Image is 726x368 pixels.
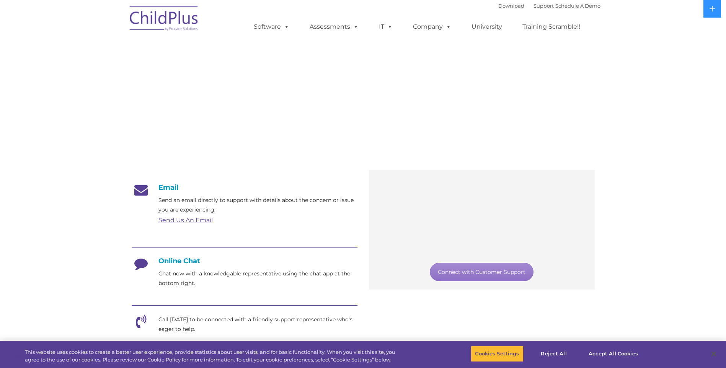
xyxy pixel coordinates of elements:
[498,3,524,9] a: Download
[530,346,578,362] button: Reject All
[471,346,523,362] button: Cookies Settings
[533,3,554,9] a: Support
[584,346,642,362] button: Accept All Cookies
[430,263,533,281] a: Connect with Customer Support
[126,0,202,39] img: ChildPlus by Procare Solutions
[555,3,600,9] a: Schedule A Demo
[132,257,357,265] h4: Online Chat
[25,348,399,363] div: This website uses cookies to create a better user experience, provide statistics about user visit...
[405,19,459,34] a: Company
[705,345,722,362] button: Close
[158,269,357,288] p: Chat now with a knowledgable representative using the chat app at the bottom right.
[158,195,357,215] p: Send an email directly to support with details about the concern or issue you are experiencing.
[464,19,510,34] a: University
[515,19,588,34] a: Training Scramble!!
[498,3,600,9] font: |
[158,315,357,334] p: Call [DATE] to be connected with a friendly support representative who's eager to help.
[371,19,400,34] a: IT
[158,217,213,224] a: Send Us An Email
[246,19,297,34] a: Software
[132,183,357,192] h4: Email
[302,19,366,34] a: Assessments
